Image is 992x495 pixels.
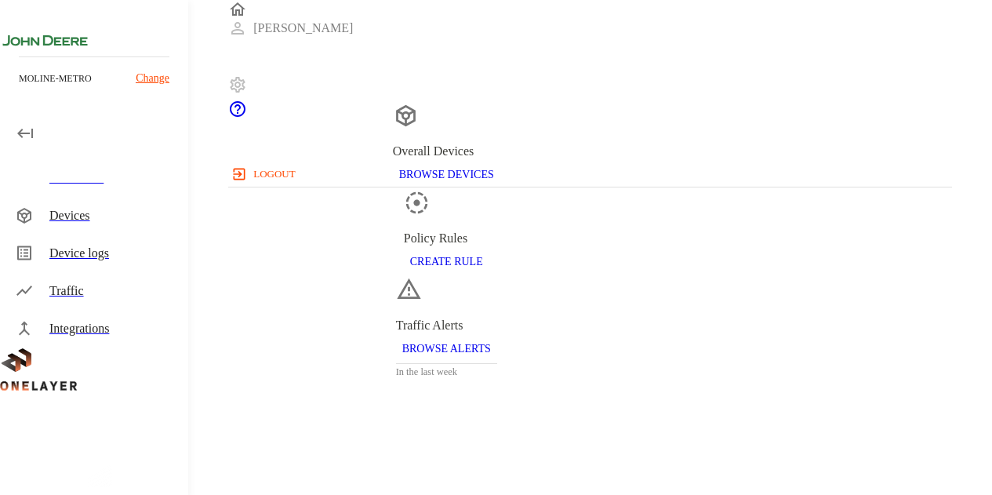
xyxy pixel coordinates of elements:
[396,335,497,364] button: BROWSE ALERTS
[404,248,489,277] button: CREATE RULE
[404,254,489,268] a: CREATE RULE
[228,162,952,187] a: logout
[404,229,489,248] div: Policy Rules
[396,316,497,335] div: Traffic Alerts
[396,341,497,355] a: BROWSE ALERTS
[396,364,497,381] h3: In the last week
[253,19,353,38] p: [PERSON_NAME]
[228,107,247,121] a: onelayer-support
[228,107,247,121] span: Support Portal
[228,162,301,187] button: logout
